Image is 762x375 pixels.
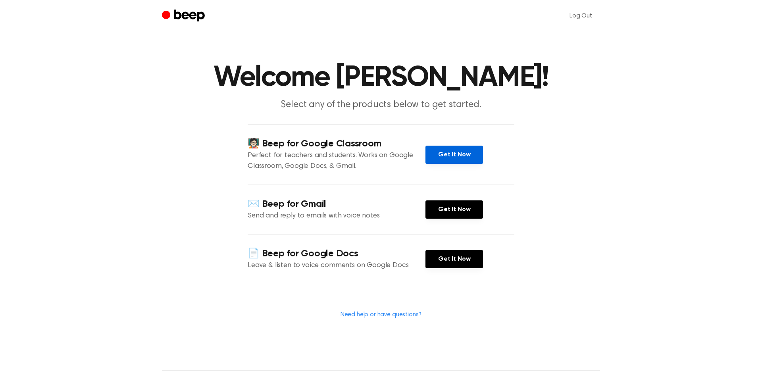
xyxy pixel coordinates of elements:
[229,98,533,112] p: Select any of the products below to get started.
[248,260,425,271] p: Leave & listen to voice comments on Google Docs
[248,211,425,221] p: Send and reply to emails with voice notes
[248,198,425,211] h4: ✉️ Beep for Gmail
[248,137,425,150] h4: 🧑🏻‍🏫 Beep for Google Classroom
[562,6,600,25] a: Log Out
[425,146,483,164] a: Get It Now
[162,8,207,24] a: Beep
[248,150,425,172] p: Perfect for teachers and students. Works on Google Classroom, Google Docs, & Gmail.
[341,312,422,318] a: Need help or have questions?
[248,247,425,260] h4: 📄 Beep for Google Docs
[425,200,483,219] a: Get It Now
[425,250,483,268] a: Get It Now
[178,63,584,92] h1: Welcome [PERSON_NAME]!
